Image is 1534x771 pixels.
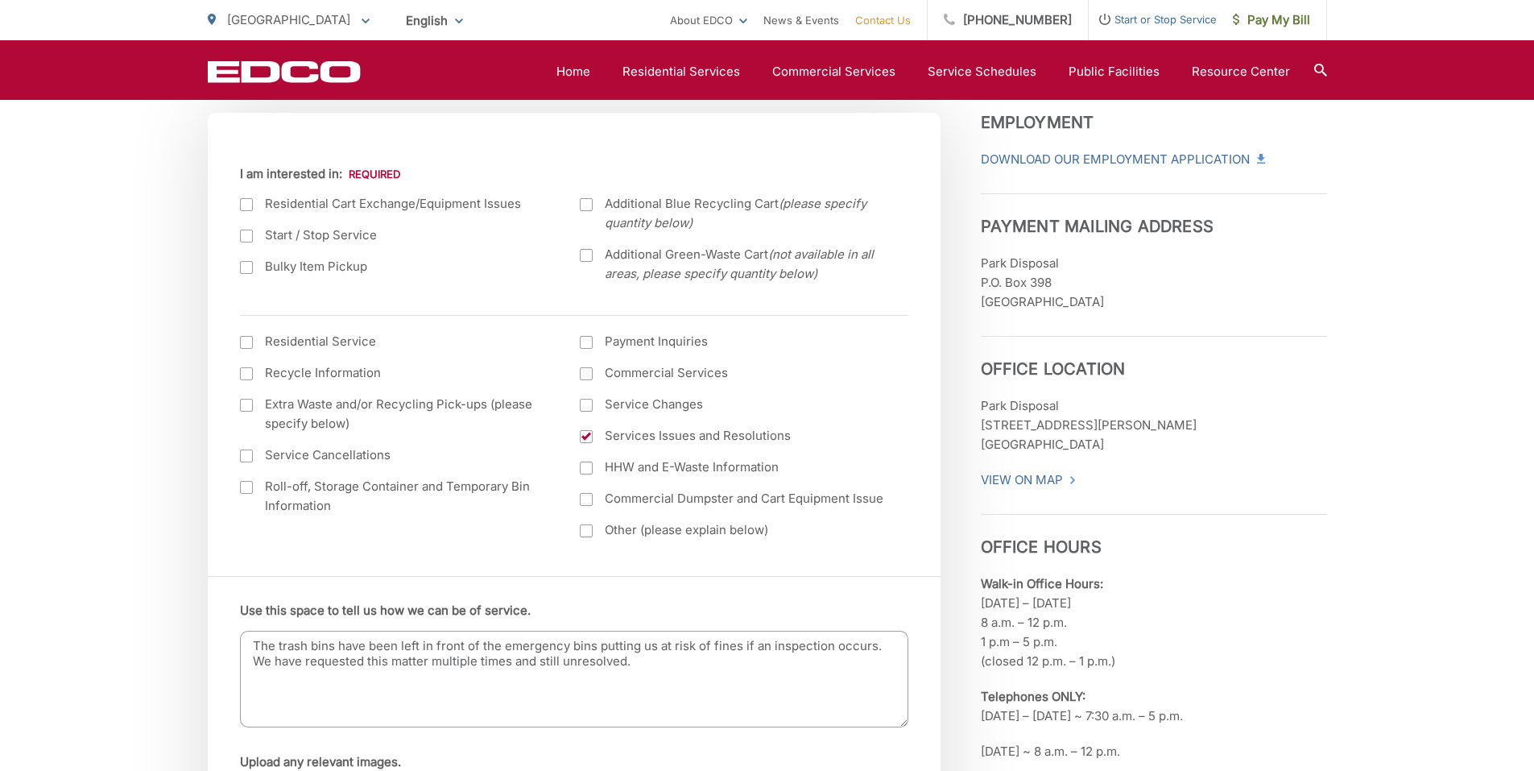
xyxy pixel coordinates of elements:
a: Service Schedules [928,62,1036,81]
label: Commercial Dumpster and Cart Equipment Issue [580,489,888,508]
a: Public Facilities [1069,62,1160,81]
span: Additional Green-Waste Cart [605,245,888,284]
a: EDCD logo. Return to the homepage. [208,60,361,83]
p: [DATE] ~ 8 a.m. – 12 p.m. [981,742,1327,761]
label: Residential Cart Exchange/Equipment Issues [240,194,548,213]
h3: Employment [981,113,1327,132]
span: Additional Blue Recycling Cart [605,194,888,233]
label: Start / Stop Service [240,226,548,245]
label: Commercial Services [580,363,888,383]
p: [DATE] – [DATE] 8 a.m. – 12 p.m. 1 p.m – 5 p.m. (closed 12 p.m. – 1 p.m.) [981,574,1327,671]
label: I am interested in: [240,167,400,181]
label: Upload any relevant images. [240,755,401,769]
h3: Office Location [981,336,1327,379]
span: Pay My Bill [1233,10,1310,30]
p: Park Disposal [STREET_ADDRESS][PERSON_NAME] [GEOGRAPHIC_DATA] [981,396,1327,454]
a: Residential Services [622,62,740,81]
a: Download Our Employment Application [981,150,1263,169]
label: Bulky Item Pickup [240,257,548,276]
label: Recycle Information [240,363,548,383]
a: News & Events [763,10,839,30]
a: Resource Center [1192,62,1290,81]
a: Home [556,62,590,81]
label: Service Cancellations [240,446,548,465]
label: Payment Inquiries [580,332,888,351]
span: [GEOGRAPHIC_DATA] [227,12,350,27]
a: About EDCO [670,10,747,30]
label: Residential Service [240,332,548,351]
a: Contact Us [855,10,911,30]
label: Other (please explain below) [580,520,888,540]
label: Use this space to tell us how we can be of service. [240,603,531,618]
label: Service Changes [580,395,888,414]
label: Extra Waste and/or Recycling Pick-ups (please specify below) [240,395,548,433]
label: HHW and E-Waste Information [580,458,888,477]
a: Commercial Services [772,62,895,81]
h3: Office Hours [981,514,1327,557]
label: Roll-off, Storage Container and Temporary Bin Information [240,477,548,516]
b: Telephones ONLY: [981,689,1085,704]
a: View On Map [981,470,1077,490]
h3: Payment Mailing Address [981,193,1327,236]
p: [DATE] – [DATE] ~ 7:30 a.m. – 5 p.m. [981,687,1327,726]
span: English [394,6,475,35]
b: Walk-in Office Hours: [981,576,1103,591]
label: Services Issues and Resolutions [580,426,888,446]
p: Park Disposal P.O. Box 398 [GEOGRAPHIC_DATA] [981,254,1327,312]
